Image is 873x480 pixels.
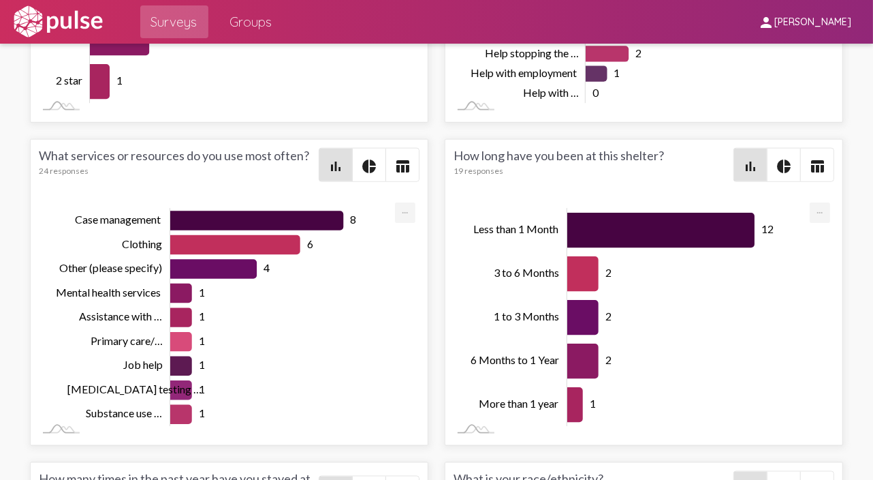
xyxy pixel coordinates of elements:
tspan: 1 [199,382,205,395]
span: [PERSON_NAME] [774,16,851,29]
button: Table view [386,149,419,181]
button: Table view [801,149,834,181]
div: What services or resources do you use most often? [39,148,319,182]
a: Surveys [140,5,208,38]
mat-icon: bar_chart [328,158,344,175]
tspan: [MEDICAL_DATA] testing … [67,382,202,395]
tspan: 1 [590,397,596,410]
tspan: 12 [761,223,774,236]
mat-icon: table_chart [809,158,825,175]
tspan: Help with employment [471,66,577,79]
span: Groups [230,10,272,34]
button: Pie style chart [767,149,800,181]
tspan: 2 [605,354,611,367]
a: Groups [219,5,283,38]
tspan: 1 [199,286,205,299]
g: Chart [56,208,397,427]
button: Pie style chart [353,149,385,181]
div: How long have you been at this shelter? [454,148,733,182]
tspan: Mental health services [56,286,161,299]
tspan: 6 Months to 1 Year [471,354,559,367]
button: Bar chart [734,149,767,181]
tspan: 4 [264,261,270,274]
a: Export [Press ENTER or use arrow keys to navigate] [810,202,830,215]
tspan: 1 [199,359,205,372]
tspan: 1 [199,310,205,323]
tspan: 0 [592,86,599,99]
tspan: 2 [605,310,611,323]
tspan: More than 1 year [479,397,558,410]
mat-icon: pie_chart [361,158,377,175]
span: Surveys [151,10,197,34]
tspan: 1 [199,407,205,420]
mat-icon: pie_chart [776,158,792,175]
img: white-logo.svg [11,5,105,39]
tspan: Substance use … [86,407,162,420]
tspan: 1 [116,74,123,87]
tspan: 6 [307,237,313,250]
tspan: 2 [635,46,641,59]
tspan: 3 to 6 Months [494,267,559,280]
div: 19 responses [454,166,733,176]
a: Export [Press ENTER or use arrow keys to navigate] [395,202,415,215]
g: Series [170,211,343,424]
tspan: 1 [199,334,205,347]
tspan: Job help [123,359,163,372]
tspan: Assistance with … [79,310,162,323]
tspan: Help stopping the … [485,46,579,59]
tspan: 1 [614,66,620,79]
tspan: Primary care/… [91,334,163,347]
g: Series [567,213,755,422]
tspan: Help with … [523,86,579,99]
div: 24 responses [39,166,319,176]
tspan: Clothing [122,237,162,250]
mat-icon: person [758,14,774,31]
tspan: 2 star [56,74,82,87]
tspan: 1 to 3 Months [494,310,559,323]
tspan: 2 [605,267,611,280]
tspan: Other (please specify) [59,261,162,274]
tspan: Case management [75,213,161,226]
tspan: 8 [350,213,356,226]
button: Bar chart [319,149,352,181]
mat-icon: bar_chart [742,158,759,175]
g: Chart [471,208,812,427]
button: [PERSON_NAME] [747,9,862,34]
tspan: Less than 1 Month [473,223,558,236]
mat-icon: table_chart [394,158,411,175]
